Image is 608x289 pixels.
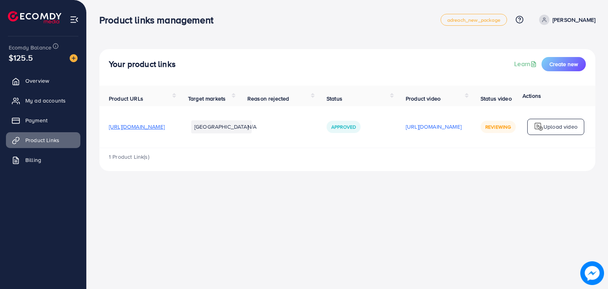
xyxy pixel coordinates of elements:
span: Status [327,95,342,103]
span: Overview [25,77,49,85]
span: My ad accounts [25,97,66,105]
img: image [70,54,78,62]
span: Ecomdy Balance [9,44,51,51]
span: Create new [549,60,578,68]
button: Create new [541,57,586,71]
img: logo [8,11,61,23]
a: Overview [6,73,80,89]
span: Product URLs [109,95,143,103]
span: Billing [25,156,41,164]
a: Product Links [6,132,80,148]
span: adreach_new_package [447,17,500,23]
span: N/A [247,123,256,131]
p: [PERSON_NAME] [553,15,595,25]
span: 1 Product Link(s) [109,153,149,161]
img: menu [70,15,79,24]
p: Upload video [543,122,578,131]
span: [URL][DOMAIN_NAME] [109,123,165,131]
span: $125.5 [9,52,33,63]
a: Learn [514,59,538,68]
a: adreach_new_package [441,14,507,26]
li: [GEOGRAPHIC_DATA] [191,120,252,133]
span: Reason rejected [247,95,289,103]
span: Payment [25,116,47,124]
span: Product Links [25,136,59,144]
h3: Product links management [99,14,220,26]
span: Actions [522,92,541,100]
span: Target markets [188,95,226,103]
a: My ad accounts [6,93,80,108]
span: Status video [481,95,512,103]
span: Reviewing [485,124,511,130]
a: Billing [6,152,80,168]
img: logo [534,122,543,131]
span: Approved [331,124,356,130]
a: Payment [6,112,80,128]
p: [URL][DOMAIN_NAME] [406,122,462,131]
h4: Your product links [109,59,176,69]
img: image [580,261,604,285]
a: [PERSON_NAME] [536,15,595,25]
span: Product video [406,95,441,103]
